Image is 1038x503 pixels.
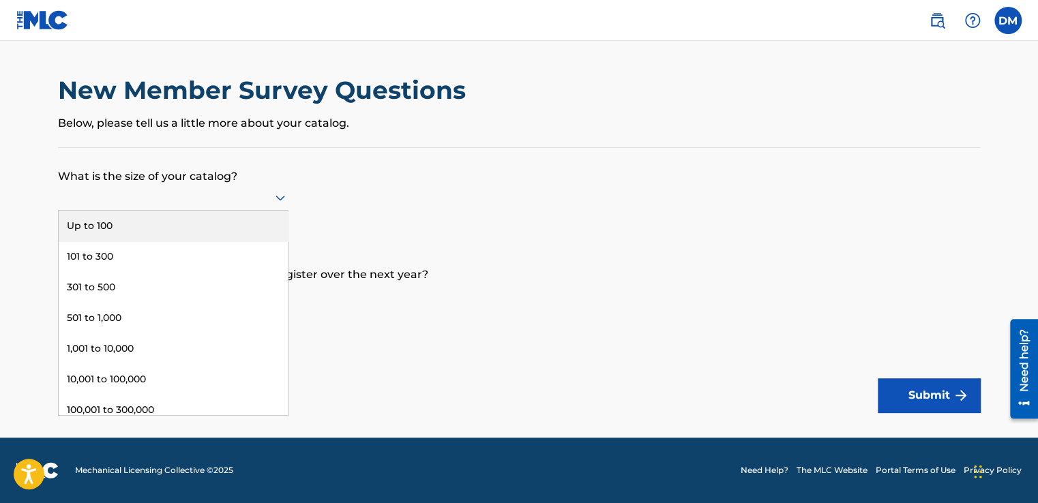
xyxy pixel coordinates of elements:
p: How many works are you expecting to register over the next year? [58,246,980,283]
a: Need Help? [741,464,788,476]
h2: New Member Survey Questions [58,75,473,106]
img: logo [16,462,59,478]
div: 301 to 500 [59,272,288,303]
span: Mechanical Licensing Collective © 2025 [75,464,233,476]
div: 100,001 to 300,000 [59,395,288,425]
iframe: Chat Widget [970,438,1038,503]
img: f7272a7cc735f4ea7f67.svg [953,387,969,403]
p: Below, please tell us a little more about your catalog. [58,115,980,132]
img: help [964,12,981,29]
a: The MLC Website [797,464,868,476]
a: Portal Terms of Use [876,464,955,476]
div: 1,001 to 10,000 [59,333,288,364]
p: What is the size of your catalog? [58,148,980,185]
div: Help [959,7,986,34]
iframe: Resource Center [1000,314,1038,424]
button: Submit [878,378,980,412]
img: search [929,12,945,29]
img: MLC Logo [16,10,69,30]
div: 101 to 300 [59,241,288,272]
div: 501 to 1,000 [59,303,288,333]
a: Public Search [923,7,951,34]
div: Drag [974,451,982,492]
div: User Menu [994,7,1022,34]
div: Up to 100 [59,211,288,241]
a: Privacy Policy [964,464,1022,476]
div: 10,001 to 100,000 [59,364,288,395]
